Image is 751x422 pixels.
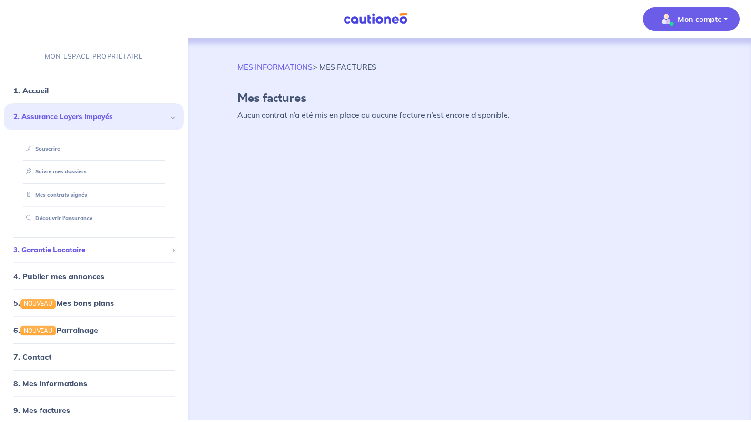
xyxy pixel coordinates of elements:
[15,141,173,156] div: Souscrire
[13,271,104,281] a: 4. Publier mes annonces
[4,373,184,392] div: 8. Mes informations
[643,7,740,31] button: illu_account_valid_menu.svgMon compte
[13,325,98,334] a: 6.NOUVEAUParrainage
[15,187,173,203] div: Mes contrats signés
[659,11,674,27] img: illu_account_valid_menu.svg
[4,400,184,419] div: 9. Mes factures
[22,215,92,221] a: Découvrir l'assurance
[22,145,60,151] a: Souscrire
[13,111,167,122] span: 2. Assurance Loyers Impayés
[13,352,51,361] a: 7. Contact
[13,298,114,308] a: 5.NOUVEAUMes bons plans
[15,164,173,180] div: Suivre mes dossiers
[15,211,173,226] div: Découvrir l'assurance
[4,267,184,286] div: 4. Publier mes annonces
[4,241,184,259] div: 3. Garantie Locataire
[13,244,167,255] span: 3. Garantie Locataire
[4,293,184,312] div: 5.NOUVEAUMes bons plans
[237,91,701,105] h4: Mes factures
[237,62,313,71] a: MES INFORMATIONS
[340,13,411,25] img: Cautioneo
[237,109,701,121] p: Aucun contrat n’a été mis en place ou aucune facture n’est encore disponible.
[237,61,376,72] p: > MES FACTURES
[45,52,143,61] p: MON ESPACE PROPRIÉTAIRE
[22,168,87,175] a: Suivre mes dossiers
[4,320,184,339] div: 6.NOUVEAUParrainage
[4,81,184,100] div: 1. Accueil
[4,347,184,366] div: 7. Contact
[678,13,722,25] p: Mon compte
[4,104,184,130] div: 2. Assurance Loyers Impayés
[13,405,70,414] a: 9. Mes factures
[13,378,87,388] a: 8. Mes informations
[22,191,87,198] a: Mes contrats signés
[13,86,49,95] a: 1. Accueil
